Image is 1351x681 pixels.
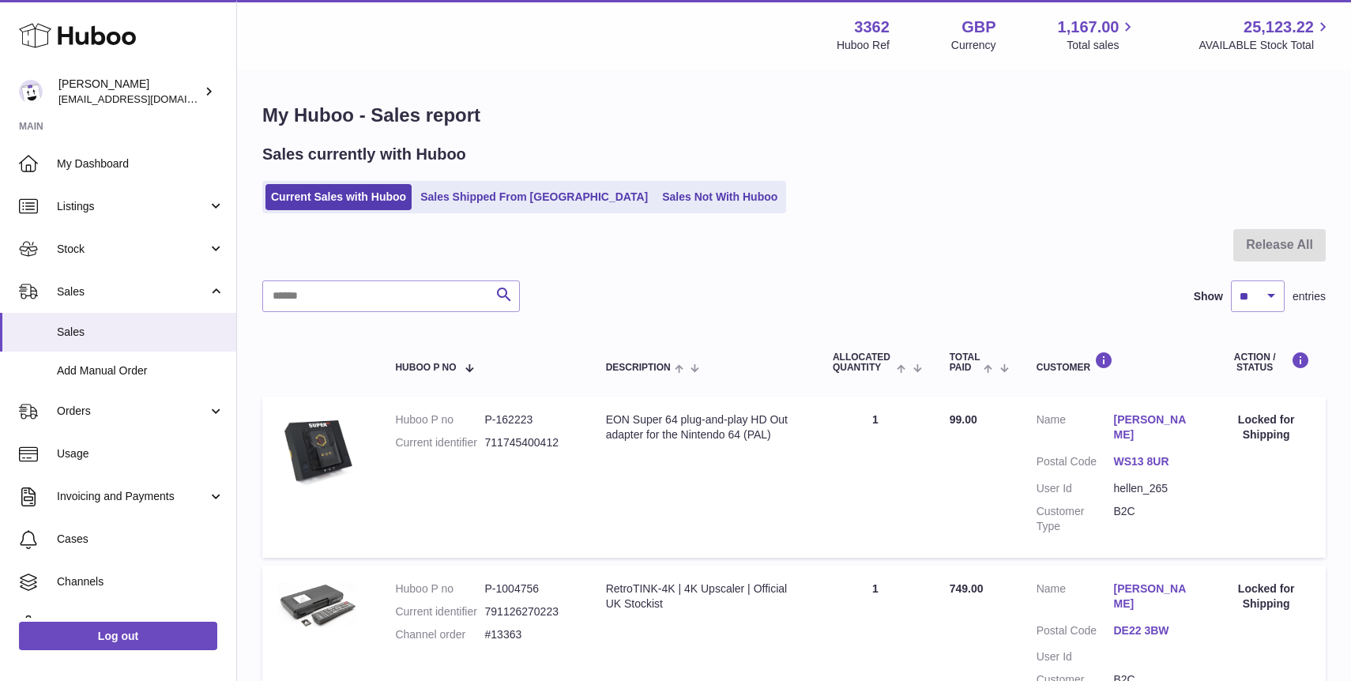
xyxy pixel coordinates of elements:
dt: Name [1037,412,1114,446]
a: Log out [19,622,217,650]
div: RetroTINK-4K | 4K Upscaler | Official UK Stockist [606,581,801,611]
dt: Huboo P no [395,412,484,427]
span: 1,167.00 [1058,17,1120,38]
dt: Postal Code [1037,454,1114,473]
div: Locked for Shipping [1222,412,1310,442]
span: Settings [57,617,224,632]
div: EON Super 64 plug-and-play HD Out adapter for the Nintendo 64 (PAL) [606,412,801,442]
dd: P-162223 [485,412,574,427]
span: 25,123.22 [1244,17,1314,38]
a: 25,123.22 AVAILABLE Stock Total [1199,17,1332,53]
dd: #13363 [485,627,574,642]
a: [PERSON_NAME] [1113,412,1191,442]
span: Stock [57,242,208,257]
span: Orders [57,404,208,419]
span: Channels [57,574,224,589]
a: Current Sales with Huboo [265,184,412,210]
dt: User Id [1037,649,1114,664]
strong: GBP [962,17,995,38]
dt: Postal Code [1037,623,1114,642]
strong: 3362 [854,17,890,38]
span: Cases [57,532,224,547]
span: 749.00 [950,582,984,595]
span: AVAILABLE Stock Total [1199,38,1332,53]
img: $_57.PNG [278,581,357,627]
a: [PERSON_NAME] [1113,581,1191,611]
dt: User Id [1037,481,1114,496]
span: Description [606,363,671,373]
a: Sales Not With Huboo [657,184,783,210]
h2: Sales currently with Huboo [262,144,466,165]
dd: 791126270223 [485,604,574,619]
h1: My Huboo - Sales report [262,103,1326,128]
span: Sales [57,325,224,340]
img: $_57.PNG [278,412,357,491]
a: WS13 8UR [1113,454,1191,469]
dt: Channel order [395,627,484,642]
dd: B2C [1113,504,1191,534]
span: Total paid [950,352,980,373]
div: Currency [951,38,996,53]
a: Sales Shipped From [GEOGRAPHIC_DATA] [415,184,653,210]
span: ALLOCATED Quantity [833,352,893,373]
dt: Name [1037,581,1114,615]
span: Add Manual Order [57,363,224,378]
div: Action / Status [1222,352,1310,373]
a: DE22 3BW [1113,623,1191,638]
label: Show [1194,289,1223,304]
dd: P-1004756 [485,581,574,596]
span: Listings [57,199,208,214]
dt: Current identifier [395,435,484,450]
img: sales@gamesconnection.co.uk [19,80,43,103]
span: Sales [57,284,208,299]
dt: Huboo P no [395,581,484,596]
div: Huboo Ref [837,38,890,53]
dd: hellen_265 [1113,481,1191,496]
dt: Customer Type [1037,504,1114,534]
dt: Current identifier [395,604,484,619]
span: Invoicing and Payments [57,489,208,504]
span: My Dashboard [57,156,224,171]
div: Customer [1037,352,1191,373]
span: [EMAIL_ADDRESS][DOMAIN_NAME] [58,92,232,105]
a: 1,167.00 Total sales [1058,17,1138,53]
dd: 711745400412 [485,435,574,450]
span: Huboo P no [395,363,456,373]
span: entries [1293,289,1326,304]
span: Total sales [1067,38,1137,53]
td: 1 [817,397,934,557]
span: Usage [57,446,224,461]
div: Locked for Shipping [1222,581,1310,611]
div: [PERSON_NAME] [58,77,201,107]
span: 99.00 [950,413,977,426]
